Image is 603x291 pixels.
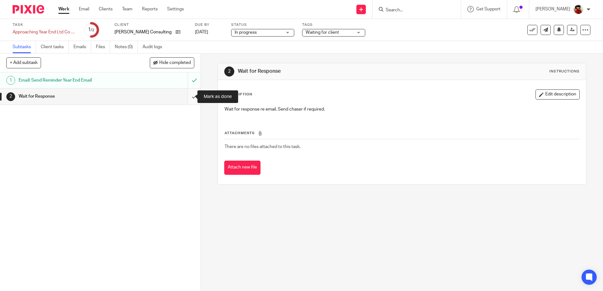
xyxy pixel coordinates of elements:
label: Due by [195,22,223,27]
p: [PERSON_NAME] Consulting Ltd [114,29,173,35]
label: Status [231,22,294,27]
button: + Add subtask [6,57,41,68]
h1: Email: Send Reminder Year End Email [19,76,127,85]
div: Instructions [549,69,580,74]
button: Attach new file [224,161,261,175]
label: Client [114,22,187,27]
div: Approaching Year End Ltd Co Email [13,29,76,35]
img: Phil%20Baby%20pictures%20(3).JPG [573,4,583,14]
span: Hide completed [159,60,191,66]
label: Task [13,22,76,27]
span: Waiting for client [306,30,339,35]
span: Get Support [476,7,501,11]
a: Notes (0) [115,41,138,53]
a: Email [79,6,89,12]
p: [PERSON_NAME] [536,6,570,12]
button: Edit description [536,89,580,100]
span: In progress [235,30,257,35]
small: /2 [91,28,94,32]
a: Reports [142,6,158,12]
p: Wait for response re email. Send chaser if required. [225,106,579,112]
span: Attachments [225,131,255,135]
a: Subtasks [13,41,36,53]
a: Audit logs [143,41,167,53]
h1: Wait for Response [19,92,127,101]
a: Team [122,6,132,12]
label: Tags [302,22,365,27]
h1: Wait for Response [238,68,415,75]
input: Search [385,8,442,13]
img: Pixie [13,5,44,14]
div: 2 [6,92,15,101]
span: [DATE] [195,30,208,34]
button: Hide completed [150,57,194,68]
a: Settings [167,6,184,12]
a: Client tasks [41,41,69,53]
p: Description [224,92,252,97]
a: Work [58,6,69,12]
a: Files [96,41,110,53]
div: 1 [88,26,94,33]
div: 2 [224,66,234,77]
div: 1 [6,76,15,85]
span: There are no files attached to this task. [225,145,301,149]
a: Emails [73,41,91,53]
a: Clients [99,6,113,12]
